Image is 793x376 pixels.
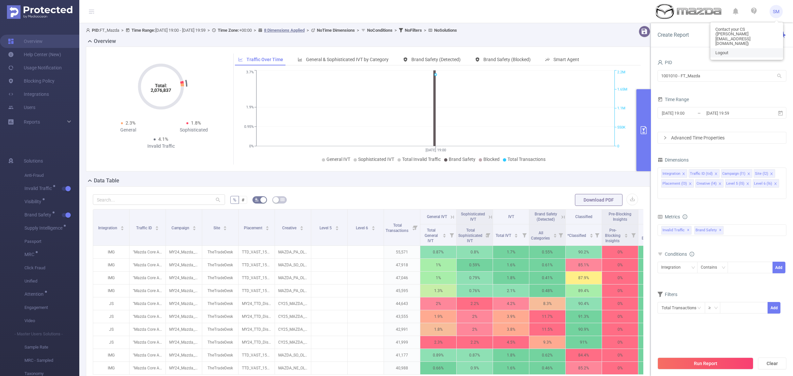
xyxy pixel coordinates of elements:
[266,225,269,227] i: icon: caret-up
[384,259,420,271] p: 47,918
[402,157,441,162] span: Total Invalid Traffic
[566,272,602,284] p: 87.9%
[493,259,529,271] p: 1.6%
[566,297,602,310] p: 90.4%
[553,235,557,237] i: icon: caret-down
[384,246,420,258] p: 55,571
[718,182,722,186] i: icon: close
[624,235,628,237] i: icon: caret-down
[420,310,456,323] p: 1.9%
[130,310,166,323] p: "Mazda Core Ad Plan" [28013]
[93,272,129,284] p: IMG
[130,323,166,336] p: "Mazda Core Ad Plan" [28013]
[130,297,166,310] p: "Mazda Core Ad Plan" [28013]
[367,28,393,33] b: No Conditions
[94,37,116,45] h2: Overview
[93,297,129,310] p: JS
[708,302,715,313] div: ≥
[192,225,196,229] div: Sort
[384,323,420,336] p: 42,991
[768,302,780,314] button: Add
[7,5,72,19] img: Protected Media
[617,144,619,148] tspan: 0
[94,177,119,185] h2: Data Table
[130,284,166,297] p: "Mazda Core Ad Plan" [28013]
[665,251,694,257] span: Conditions
[95,127,161,133] div: General
[233,197,236,203] span: %
[687,226,690,234] span: ✕
[658,60,663,65] i: icon: user
[202,284,238,297] p: TheTradeDesk
[24,169,79,182] span: Anti-Fraud
[193,228,196,230] i: icon: caret-down
[239,323,275,336] p: MY24_TTD_Display_320x50_AdGroup [8290435]
[239,259,275,271] p: TTD_VAST_15s_OLV_AdGroup [8141800]
[24,154,43,168] span: Solutions
[457,246,493,258] p: 0.8%
[422,28,428,33] span: >
[529,259,565,271] p: 0.61%
[120,225,124,229] div: Sort
[691,266,695,270] i: icon: down
[663,136,667,140] i: icon: right
[553,233,557,235] i: icon: caret-up
[690,252,694,256] i: icon: info-circle
[24,212,54,217] span: Brand Safety
[24,226,65,230] span: Supply Intelligence
[442,233,446,237] div: Sort
[246,70,254,75] tspan: 3.7%
[609,212,631,222] span: Pre-Blocking Insights
[661,179,694,188] li: Placement (l3)
[93,194,225,205] input: Search...
[252,28,258,33] span: >
[457,323,493,336] p: 2%
[223,225,227,229] div: Sort
[24,314,79,327] span: Video
[93,246,129,258] p: IMG
[206,28,212,33] span: >
[715,51,728,55] span: Logout
[638,297,674,310] p: 0%
[93,323,129,336] p: JS
[617,106,625,111] tspan: 1.1M
[24,292,46,296] span: Attention
[725,179,751,188] li: Level 5 (l5)
[93,310,129,323] p: JS
[98,226,118,230] span: Integration
[624,233,628,235] i: icon: caret-up
[770,172,773,176] i: icon: close
[508,157,546,162] span: Total Transactions
[317,28,355,33] b: No Time Dimensions
[758,357,786,369] button: Clear
[275,310,311,323] p: CY25_MAZDA_MW_DISPLAY_DealerBucket3_320x50.zip [5210877]
[384,284,420,297] p: 45,595
[514,235,518,237] i: icon: caret-down
[335,225,339,227] i: icon: caret-up
[24,354,79,367] span: MRC - Sampled
[514,233,518,235] i: icon: caret-up
[255,198,259,202] i: icon: bg-colors
[155,228,159,230] i: icon: caret-down
[689,182,692,186] i: icon: close
[529,284,565,297] p: 0.48%
[721,169,752,178] li: Campaign (l1)
[602,259,638,271] p: 0%
[493,297,529,310] p: 4.2%
[458,228,482,243] span: Total Sophisticated IVT
[166,297,202,310] p: MY24_Mazda_TTD_Display_Offers [235828]
[275,284,311,297] p: MAZDA_PA_OLV_DealerBucket2_15s.zip [4842589]
[130,259,166,271] p: "Mazda Core Ad Plan" [28013]
[774,182,777,186] i: icon: close
[246,57,283,62] span: Traffic Over Time
[393,28,399,33] span: >
[238,57,243,62] i: icon: line-chart
[8,88,49,101] a: Integrations
[371,225,375,229] div: Sort
[335,228,339,230] i: icon: caret-down
[624,233,628,237] div: Sort
[602,246,638,258] p: 0%
[514,233,518,237] div: Sort
[244,125,254,129] tspan: 0.95%
[719,226,722,234] span: ✕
